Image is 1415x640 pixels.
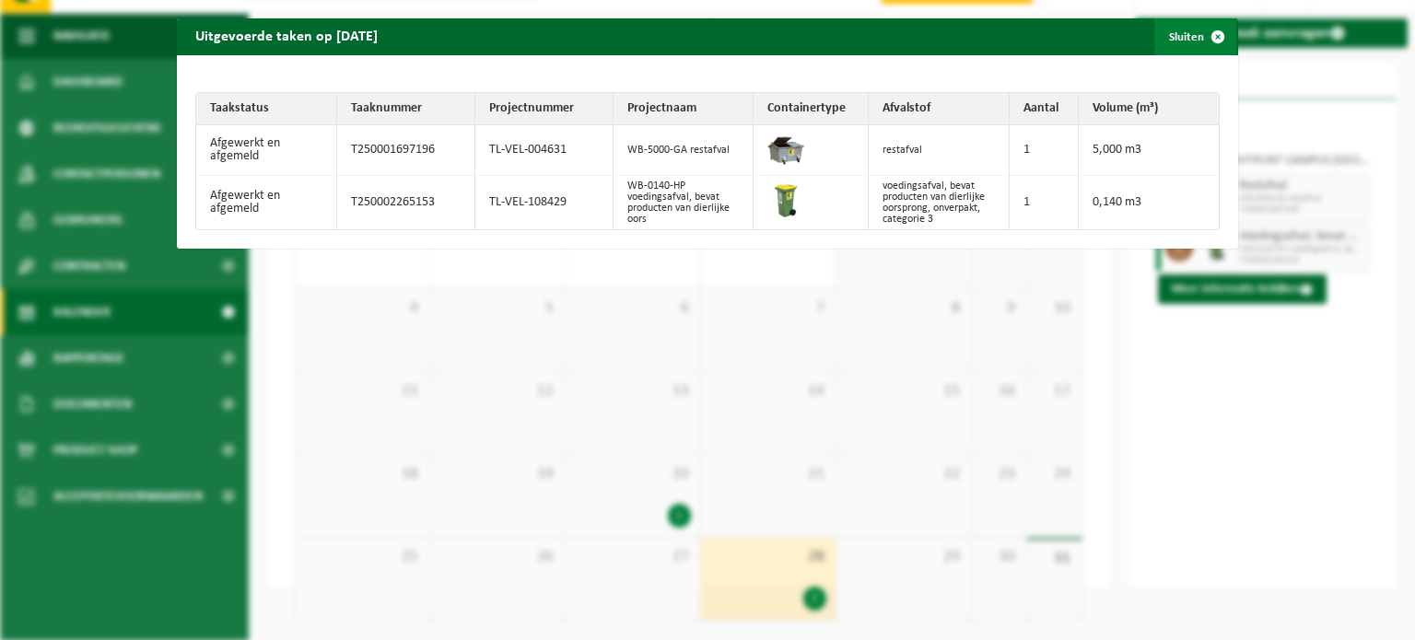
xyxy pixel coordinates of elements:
[1010,93,1079,125] th: Aantal
[475,93,614,125] th: Projectnummer
[337,125,475,176] td: T250001697196
[337,93,475,125] th: Taaknummer
[614,176,754,229] td: WB-0140-HP voedingsafval, bevat producten van dierlijke oors
[475,176,614,229] td: TL-VEL-108429
[614,125,754,176] td: WB-5000-GA restafval
[767,182,804,219] img: WB-0140-HPE-GN-50
[177,18,396,53] h2: Uitgevoerde taken op [DATE]
[196,93,337,125] th: Taakstatus
[337,176,475,229] td: T250002265153
[1010,125,1079,176] td: 1
[869,93,1010,125] th: Afvalstof
[614,93,754,125] th: Projectnaam
[196,125,337,176] td: Afgewerkt en afgemeld
[1079,176,1220,229] td: 0,140 m3
[1010,176,1079,229] td: 1
[475,125,614,176] td: TL-VEL-004631
[869,176,1010,229] td: voedingsafval, bevat producten van dierlijke oorsprong, onverpakt, categorie 3
[869,125,1010,176] td: restafval
[196,176,337,229] td: Afgewerkt en afgemeld
[754,93,869,125] th: Containertype
[767,130,804,167] img: WB-5000-GAL-GY-01
[1154,18,1236,55] button: Sluiten
[1079,93,1220,125] th: Volume (m³)
[1079,125,1220,176] td: 5,000 m3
